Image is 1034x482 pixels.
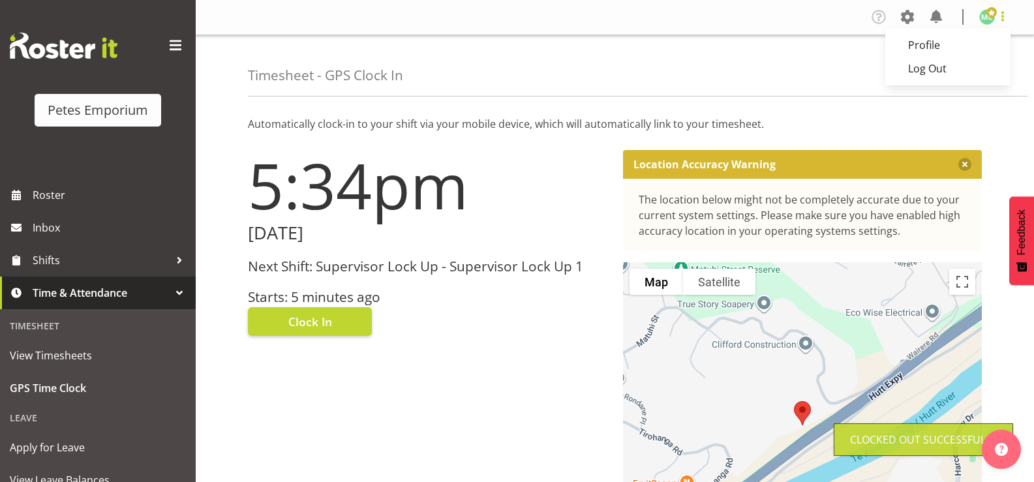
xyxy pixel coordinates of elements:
button: Clock In [248,307,372,336]
a: Apply for Leave [3,431,192,464]
div: Clocked out Successfully [850,432,997,447]
div: Leave [3,404,192,431]
img: melissa-cowen2635.jpg [979,9,995,25]
a: Profile [885,33,1011,57]
button: Close message [958,158,971,171]
button: Toggle fullscreen view [949,269,975,295]
span: Clock In [288,313,332,330]
span: Inbox [33,218,189,237]
img: help-xxl-2.png [995,443,1008,456]
span: Time & Attendance [33,283,170,303]
div: Petes Emporium [48,100,148,120]
span: Roster [33,185,189,205]
span: Feedback [1016,209,1027,255]
h4: Timesheet - GPS Clock In [248,68,403,83]
span: GPS Time Clock [10,378,186,398]
p: Automatically clock-in to your shift via your mobile device, which will automatically link to you... [248,116,982,132]
a: View Timesheets [3,339,192,372]
h1: 5:34pm [248,150,607,220]
div: The location below might not be completely accurate due to your current system settings. Please m... [639,192,967,239]
button: Show street map [630,269,683,295]
span: Apply for Leave [10,438,186,457]
p: Location Accuracy Warning [633,158,776,171]
h3: Starts: 5 minutes ago [248,290,607,305]
button: Show satellite imagery [683,269,755,295]
img: Rosterit website logo [10,33,117,59]
button: Feedback - Show survey [1009,196,1034,285]
span: View Timesheets [10,346,186,365]
span: Shifts [33,250,170,270]
a: GPS Time Clock [3,372,192,404]
div: Timesheet [3,312,192,339]
h3: Next Shift: Supervisor Lock Up - Supervisor Lock Up 1 [248,259,607,274]
a: Log Out [885,57,1011,80]
h2: [DATE] [248,223,607,243]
